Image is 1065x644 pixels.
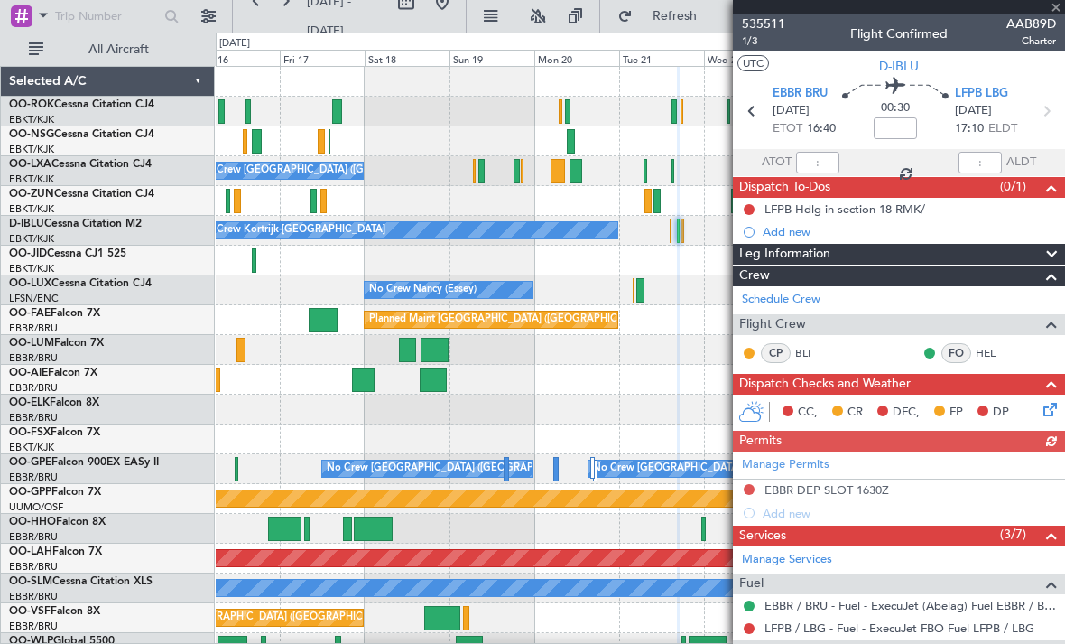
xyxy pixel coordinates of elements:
[449,50,534,66] div: Sun 19
[9,173,54,186] a: EBKT/KJK
[9,308,51,319] span: OO-FAE
[739,374,911,395] span: Dispatch Checks and Weather
[1006,33,1056,49] span: Charter
[9,113,54,126] a: EBKT/KJK
[9,471,58,484] a: EBBR/BRU
[742,33,785,49] span: 1/3
[55,3,159,30] input: Trip Number
[9,606,51,617] span: OO-VSF
[280,50,365,66] div: Fri 17
[9,517,56,527] span: OO-HHO
[9,292,59,305] a: LFSN/ENC
[941,343,971,363] div: FO
[955,102,992,120] span: [DATE]
[773,120,802,138] span: ETOT
[9,546,52,557] span: OO-LAH
[9,129,154,140] a: OO-NSGCessna Citation CJ4
[9,189,154,200] a: OO-ZUNCessna Citation CJ4
[369,276,477,303] div: No Crew Nancy (Essey)
[955,120,984,138] span: 17:10
[9,546,102,557] a: OO-LAHFalcon 7X
[20,35,196,64] button: All Aircraft
[9,397,50,408] span: OO-ELK
[9,351,58,365] a: EBBR/BRU
[739,177,830,198] span: Dispatch To-Dos
[9,576,153,587] a: OO-SLMCessna Citation XLS
[9,278,152,289] a: OO-LUXCessna Citation CJ4
[742,14,785,33] span: 535511
[9,590,58,603] a: EBBR/BRU
[327,455,629,482] div: No Crew [GEOGRAPHIC_DATA] ([GEOGRAPHIC_DATA] National)
[955,85,1008,103] span: LFPB LBG
[9,278,51,289] span: OO-LUX
[365,50,449,66] div: Sat 18
[739,314,806,335] span: Flight Crew
[9,457,159,468] a: OO-GPEFalcon 900EX EASy II
[9,487,51,498] span: OO-GPP
[9,576,52,587] span: OO-SLM
[9,99,54,110] span: OO-ROK
[9,129,54,140] span: OO-NSG
[9,189,54,200] span: OO-ZUN
[761,343,791,363] div: CP
[219,36,250,51] div: [DATE]
[1000,177,1026,196] span: (0/1)
[742,551,832,569] a: Manage Services
[9,143,54,156] a: EBKT/KJK
[9,232,54,246] a: EBKT/KJK
[9,427,100,438] a: OO-FSXFalcon 7X
[881,99,910,117] span: 00:30
[9,338,104,349] a: OO-LUMFalcon 7X
[47,43,190,56] span: All Aircraft
[739,244,830,265] span: Leg Information
[798,404,818,422] span: CC,
[9,248,47,259] span: OO-JID
[9,99,154,110] a: OO-ROKCessna Citation CJ4
[764,598,1056,613] a: EBBR / BRU - Fuel - ExecuJet (Abelag) Fuel EBBR / BRU
[9,500,63,514] a: UUMO/OSF
[9,368,97,378] a: OO-AIEFalcon 7X
[807,120,836,138] span: 16:40
[369,306,696,333] div: Planned Maint [GEOGRAPHIC_DATA] ([GEOGRAPHIC_DATA] National)
[195,50,280,66] div: Thu 16
[847,404,863,422] span: CR
[9,411,58,425] a: EBBR/BRU
[9,368,48,378] span: OO-AIE
[1000,525,1026,544] span: (3/7)
[9,219,142,229] a: D-IBLUCessna Citation M2
[9,620,58,633] a: EBBR/BRU
[9,262,54,275] a: EBKT/KJK
[9,457,51,468] span: OO-GPE
[9,322,58,335] a: EBBR/BRU
[739,574,764,594] span: Fuel
[704,50,789,66] div: Wed 22
[199,157,502,184] div: No Crew [GEOGRAPHIC_DATA] ([GEOGRAPHIC_DATA] National)
[9,159,152,170] a: OO-LXACessna Citation CJ4
[9,338,54,349] span: OO-LUM
[9,487,101,498] a: OO-GPPFalcon 7X
[9,219,44,229] span: D-IBLU
[199,217,385,244] div: No Crew Kortrijk-[GEOGRAPHIC_DATA]
[737,55,769,71] button: UTC
[9,202,54,216] a: EBKT/KJK
[763,224,1056,239] div: Add new
[988,120,1017,138] span: ELDT
[976,345,1016,361] a: HEL
[764,621,1034,636] a: LFPB / LBG - Fuel - ExecuJet FBO Fuel LFPB / LBG
[739,526,786,546] span: Services
[9,517,106,527] a: OO-HHOFalcon 8X
[993,404,1009,422] span: DP
[534,50,619,66] div: Mon 20
[619,50,704,66] div: Tue 21
[609,2,718,31] button: Refresh
[764,201,925,217] div: LFPB Hdlg in section 18 RMK/
[1006,154,1036,172] span: ALDT
[850,24,948,43] div: Flight Confirmed
[773,85,828,103] span: EBBR BRU
[9,560,58,574] a: EBBR/BRU
[739,266,770,286] span: Crew
[9,397,99,408] a: OO-ELKFalcon 8X
[9,159,51,170] span: OO-LXA
[636,10,712,23] span: Refresh
[893,404,920,422] span: DFC,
